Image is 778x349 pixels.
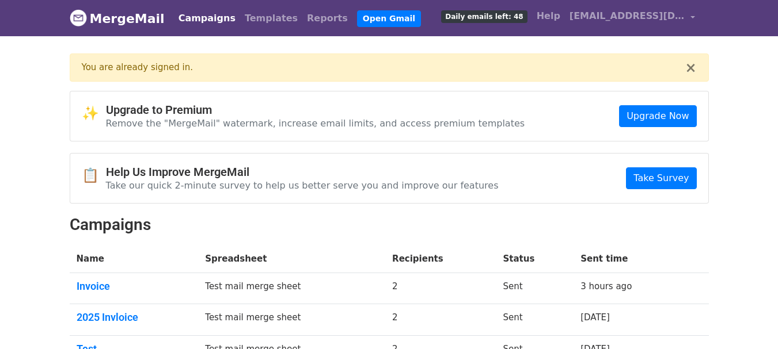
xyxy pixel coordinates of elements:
a: Open Gmail [357,10,421,27]
td: Sent [496,304,574,336]
span: [EMAIL_ADDRESS][DOMAIN_NAME] [570,9,685,23]
h4: Help Us Improve MergeMail [106,165,499,179]
p: Remove the "MergeMail" watermark, increase email limits, and access premium templates [106,117,525,129]
td: 2 [385,304,496,336]
a: Invoice [77,280,192,293]
th: Status [496,246,574,273]
th: Name [70,246,199,273]
span: Daily emails left: 48 [441,10,527,23]
a: Reports [302,7,352,30]
a: [EMAIL_ADDRESS][DOMAIN_NAME] [565,5,700,32]
span: 📋 [82,167,106,184]
a: 3 hours ago [580,281,632,292]
th: Spreadsheet [198,246,385,273]
h2: Campaigns [70,215,709,235]
td: Sent [496,273,574,304]
a: Daily emails left: 48 [437,5,532,28]
a: MergeMail [70,6,165,30]
a: 2025 Invloice [77,311,192,324]
a: [DATE] [580,312,610,323]
h4: Upgrade to Premium [106,103,525,117]
td: 2 [385,273,496,304]
a: Upgrade Now [619,105,696,127]
td: Test mail merge sheet [198,273,385,304]
button: × [685,61,696,75]
td: Test mail merge sheet [198,304,385,336]
div: You are already signed in. [82,61,685,74]
a: Campaigns [174,7,240,30]
th: Sent time [574,246,685,273]
img: MergeMail logo [70,9,87,26]
p: Take our quick 2-minute survey to help us better serve you and improve our features [106,179,499,191]
a: Help [532,5,565,28]
iframe: Chat Widget [720,294,778,349]
span: ✨ [82,105,106,122]
th: Recipients [385,246,496,273]
a: Templates [240,7,302,30]
a: Take Survey [626,167,696,189]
